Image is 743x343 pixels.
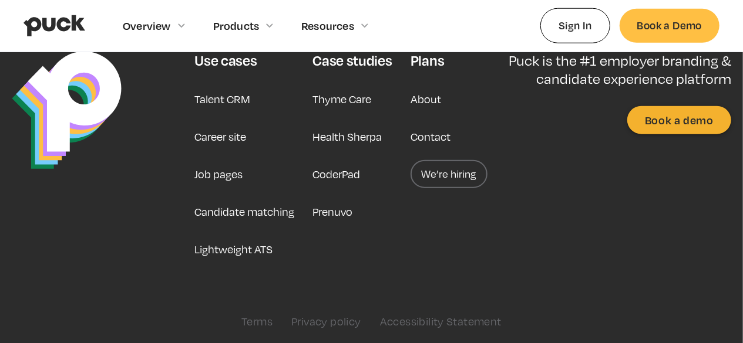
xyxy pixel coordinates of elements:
[313,160,361,188] a: CoderPad
[12,52,122,169] img: Puck Logo
[194,123,246,151] a: Career site
[499,52,731,87] p: Puck is the #1 employer branding & candidate experience platform
[313,198,353,226] a: Prenuvo
[411,52,444,69] div: Plans
[194,85,250,113] a: Talent CRM
[194,160,243,188] a: Job pages
[213,19,260,32] div: Products
[627,106,731,134] a: Book a demo
[291,315,361,328] a: Privacy policy
[194,52,257,69] div: Use cases
[411,123,450,151] a: Contact
[313,52,392,69] div: Case studies
[380,315,502,328] a: Accessibility Statement
[540,8,610,43] a: Sign In
[301,19,354,32] div: Resources
[313,85,372,113] a: Thyme Care
[313,123,382,151] a: Health Sherpa
[194,198,294,226] a: Candidate matching
[411,85,441,113] a: About
[123,19,171,32] div: Overview
[241,315,273,328] a: Terms
[411,160,488,188] a: We’re hiring
[194,235,273,263] a: Lightweight ATS
[620,9,720,42] a: Book a Demo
